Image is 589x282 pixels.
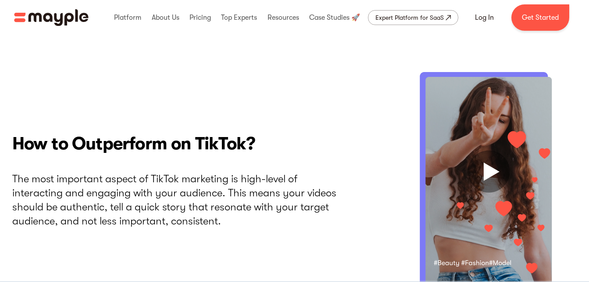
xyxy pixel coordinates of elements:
a: Expert Platform for SaaS [368,10,458,25]
h2: How to Outperform on TikTok? [12,131,337,156]
div: Platform [112,4,143,32]
div: About Us [150,4,182,32]
a: Log In [464,7,504,28]
div: Expert Platform for SaaS [375,12,444,23]
p: The most important aspect of TikTok marketing is high-level of interacting and engaging with your... [12,172,337,228]
a: home [14,9,89,26]
div: Pricing [187,4,213,32]
div: Resources [265,4,301,32]
iframe: Chat Widget [431,180,589,282]
a: Get Started [511,4,569,31]
img: Mayple logo [14,9,89,26]
div: Top Experts [219,4,259,32]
